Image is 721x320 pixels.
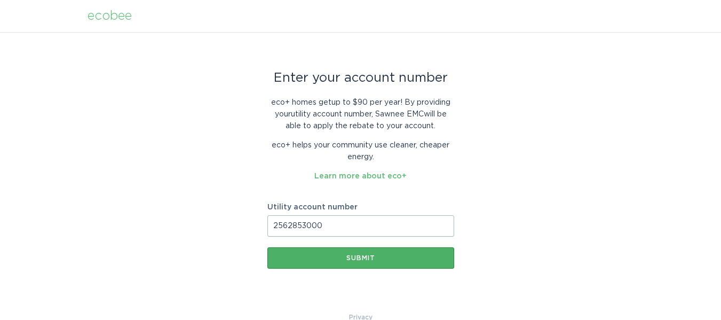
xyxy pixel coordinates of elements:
button: Submit [267,247,454,269]
p: eco+ helps your community use cleaner, cheaper energy. [267,139,454,163]
div: ecobee [88,10,132,22]
p: eco+ homes get up to $90 per year ! By providing your utility account number , Sawnee EMC will be... [267,97,454,132]
label: Utility account number [267,204,454,211]
a: Learn more about eco+ [314,173,407,180]
div: Enter your account number [267,72,454,84]
div: Submit [273,255,449,261]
